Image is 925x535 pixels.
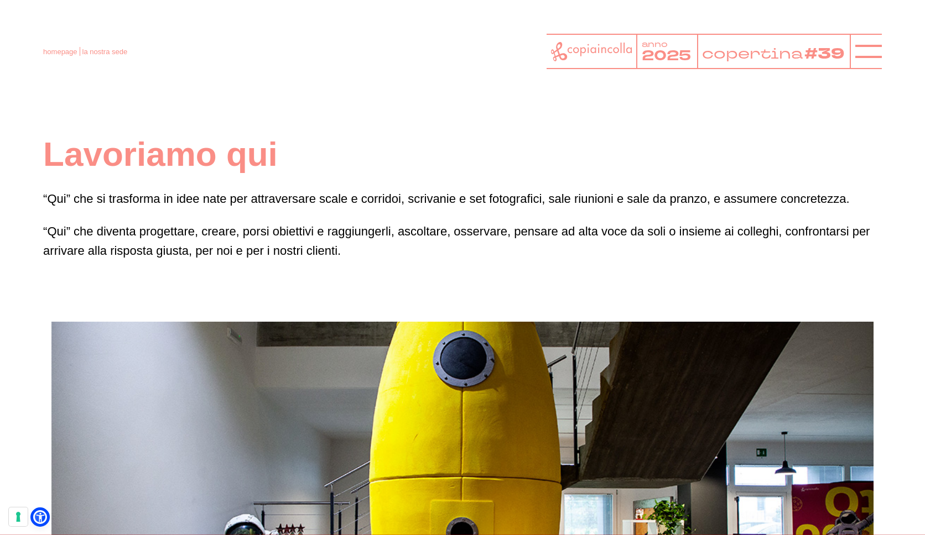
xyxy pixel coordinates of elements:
tspan: 2025 [642,46,691,65]
span: la nostra sede [82,48,128,56]
tspan: anno [642,39,668,49]
a: Open Accessibility Menu [33,510,47,524]
p: “Qui” che diventa progettare, creare, porsi obiettivi e raggiungerli, ascoltare, osservare, pensa... [43,222,882,260]
tspan: #39 [804,44,845,65]
p: “Qui” che si trasforma in idee nate per attraversare scale e corridoi, scrivanie e set fotografic... [43,189,882,208]
a: homepage [43,48,77,56]
tspan: copertina [701,44,802,64]
h1: Lavoriamo qui [43,133,882,176]
button: Le tue preferenze relative al consenso per le tecnologie di tracciamento [9,507,28,526]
